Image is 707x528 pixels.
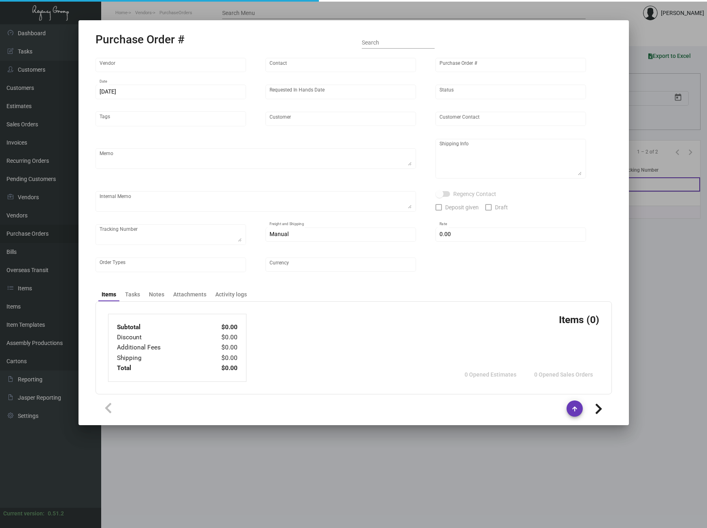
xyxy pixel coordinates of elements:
td: $0.00 [204,343,238,353]
td: Additional Fees [117,343,204,353]
td: Discount [117,332,204,343]
td: $0.00 [204,353,238,363]
div: Current version: [3,509,45,518]
td: $0.00 [204,332,238,343]
td: $0.00 [204,363,238,373]
button: 0 Opened Estimates [458,367,523,382]
div: 0.51.2 [48,509,64,518]
span: Deposit given [445,202,479,212]
td: Subtotal [117,322,204,332]
span: Draft [495,202,508,212]
span: Manual [270,231,289,237]
td: $0.00 [204,322,238,332]
div: Notes [149,290,164,299]
td: Total [117,363,204,373]
span: Regency Contact [453,189,496,199]
div: Attachments [173,290,206,299]
div: Tasks [125,290,140,299]
td: Shipping [117,353,204,363]
h3: Items (0) [559,314,599,326]
button: 0 Opened Sales Orders [528,367,599,382]
h2: Purchase Order # [96,33,185,47]
div: Activity logs [215,290,247,299]
span: 0 Opened Estimates [465,371,516,378]
span: 0 Opened Sales Orders [534,371,593,378]
div: Items [102,290,116,299]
